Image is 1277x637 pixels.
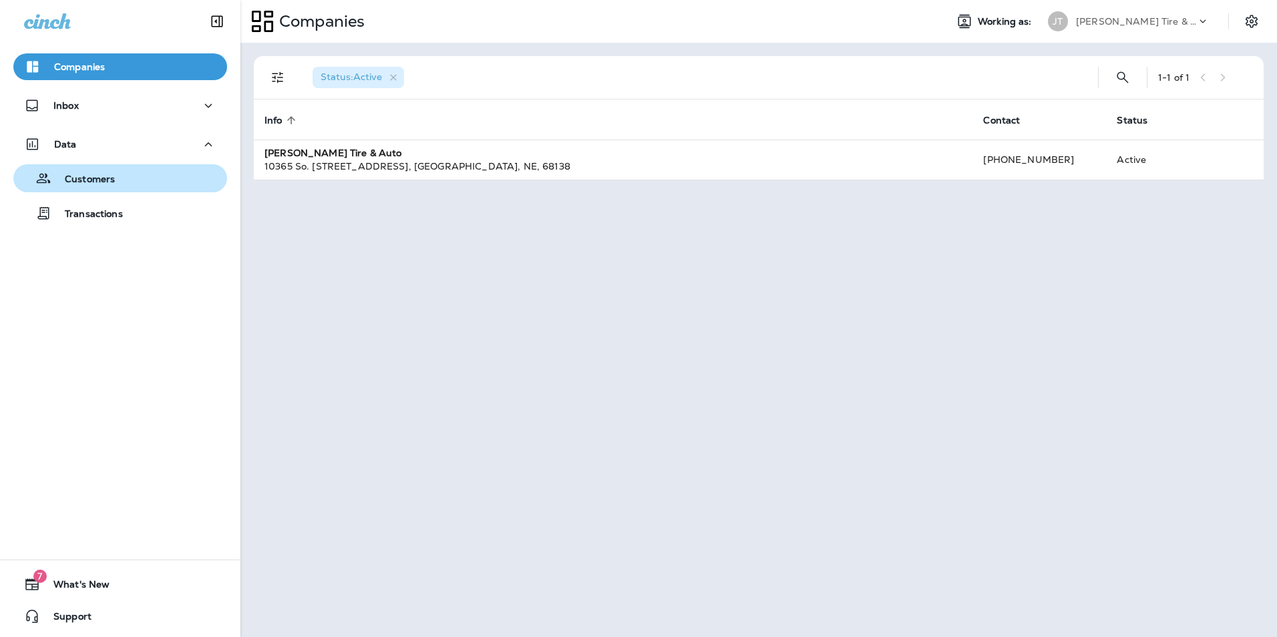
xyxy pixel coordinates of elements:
[40,579,110,595] span: What's New
[1240,9,1264,33] button: Settings
[264,160,962,173] div: 10365 So. [STREET_ADDRESS] , [GEOGRAPHIC_DATA] , NE , 68138
[13,92,227,119] button: Inbox
[972,140,1106,180] td: [PHONE_NUMBER]
[198,8,236,35] button: Collapse Sidebar
[13,131,227,158] button: Data
[53,100,79,111] p: Inbox
[978,16,1035,27] span: Working as:
[313,67,404,88] div: Status:Active
[274,11,365,31] p: Companies
[321,71,382,83] span: Status : Active
[51,174,115,186] p: Customers
[1106,140,1192,180] td: Active
[1048,11,1068,31] div: JT
[13,571,227,598] button: 7What's New
[13,199,227,227] button: Transactions
[264,147,402,159] strong: [PERSON_NAME] Tire & Auto
[13,603,227,630] button: Support
[264,114,300,126] span: Info
[1117,114,1165,126] span: Status
[13,53,227,80] button: Companies
[264,115,283,126] span: Info
[33,570,47,583] span: 7
[40,611,92,627] span: Support
[983,115,1020,126] span: Contact
[1117,115,1147,126] span: Status
[13,164,227,192] button: Customers
[1076,16,1196,27] p: [PERSON_NAME] Tire & Auto
[264,64,291,91] button: Filters
[54,139,77,150] p: Data
[1158,72,1190,83] div: 1 - 1 of 1
[54,61,105,72] p: Companies
[1109,64,1136,91] button: Search Companies
[983,114,1037,126] span: Contact
[51,208,123,221] p: Transactions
